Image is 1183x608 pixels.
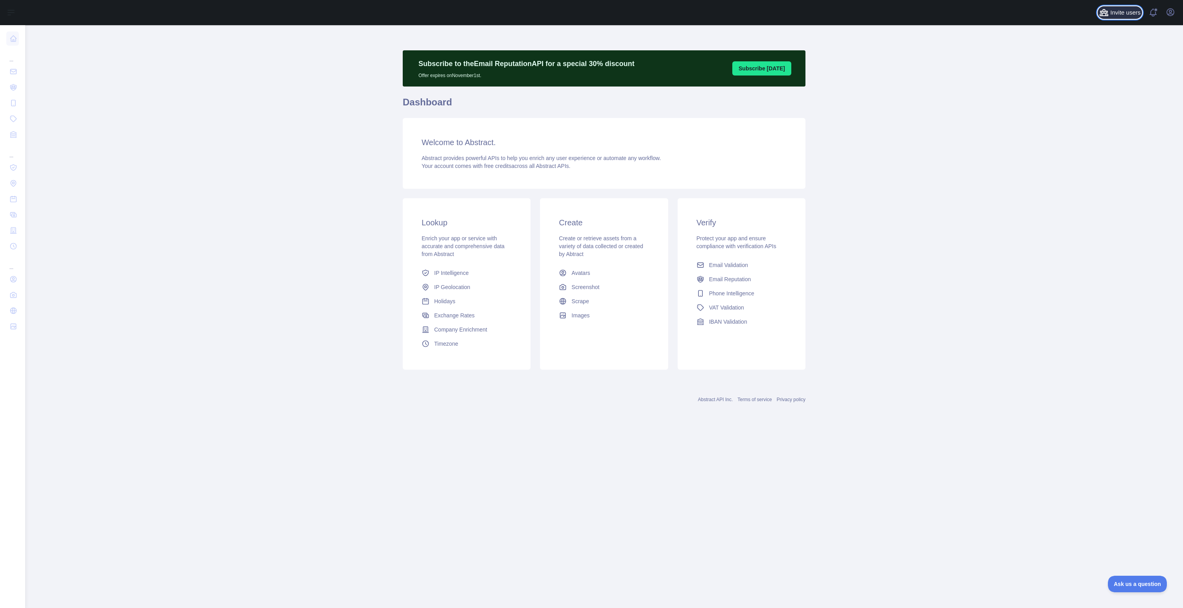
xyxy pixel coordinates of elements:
span: Protect your app and ensure compliance with verification APIs [697,235,776,249]
span: Email Reputation [709,275,751,283]
div: ... [6,143,19,159]
div: ... [6,47,19,63]
a: Privacy policy [777,397,805,402]
span: Scrape [571,297,589,305]
a: Company Enrichment [418,322,515,337]
h3: Create [559,217,649,228]
a: Phone Intelligence [693,286,790,300]
h3: Verify [697,217,787,228]
a: IBAN Validation [693,315,790,329]
a: Email Validation [693,258,790,272]
a: Terms of service [737,397,772,402]
a: Timezone [418,337,515,351]
a: Abstract API Inc. [698,397,733,402]
a: Scrape [556,294,652,308]
span: Screenshot [571,283,599,291]
span: Images [571,311,590,319]
div: ... [6,255,19,271]
a: Holidays [418,294,515,308]
a: IP Intelligence [418,266,515,280]
span: Exchange Rates [434,311,475,319]
span: Invite users [1110,8,1141,17]
a: Exchange Rates [418,308,515,322]
h1: Dashboard [403,96,805,115]
span: IP Intelligence [434,269,469,277]
span: Your account comes with across all Abstract APIs. [422,163,570,169]
a: IP Geolocation [418,280,515,294]
span: VAT Validation [709,304,744,311]
span: Avatars [571,269,590,277]
p: Offer expires on November 1st. [418,69,634,79]
span: Email Validation [709,261,748,269]
a: Avatars [556,266,652,280]
a: VAT Validation [693,300,790,315]
button: Invite users [1098,6,1142,19]
span: Abstract provides powerful APIs to help you enrich any user experience or automate any workflow. [422,155,661,161]
a: Screenshot [556,280,652,294]
a: Images [556,308,652,322]
a: Email Reputation [693,272,790,286]
span: Enrich your app or service with accurate and comprehensive data from Abstract [422,235,505,257]
span: IP Geolocation [434,283,470,291]
span: Phone Intelligence [709,289,754,297]
span: Holidays [434,297,455,305]
button: Subscribe [DATE] [732,61,791,76]
iframe: Toggle Customer Support [1108,576,1167,592]
p: Subscribe to the Email Reputation API for a special 30 % discount [418,58,634,69]
span: Create or retrieve assets from a variety of data collected or created by Abtract [559,235,643,257]
span: free credits [484,163,511,169]
span: Company Enrichment [434,326,487,333]
h3: Lookup [422,217,512,228]
span: Timezone [434,340,458,348]
h3: Welcome to Abstract. [422,137,787,148]
span: IBAN Validation [709,318,747,326]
